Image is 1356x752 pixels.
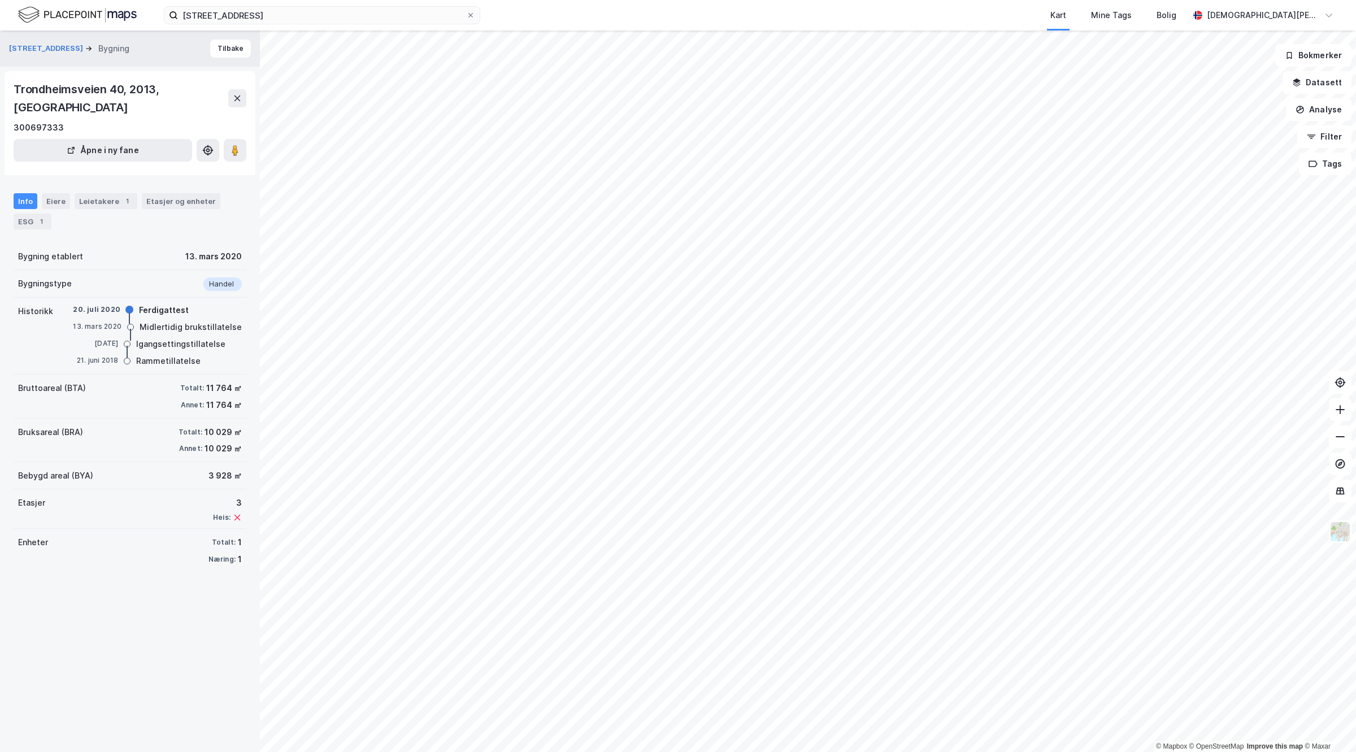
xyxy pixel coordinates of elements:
[181,401,204,410] div: Annet:
[1247,742,1303,750] a: Improve this map
[73,321,121,332] div: 13. mars 2020
[42,193,70,209] div: Eiere
[139,303,189,317] div: Ferdigattest
[206,381,242,395] div: 11 764 ㎡
[14,139,192,162] button: Åpne i ny fane
[18,425,83,439] div: Bruksareal (BRA)
[18,381,86,395] div: Bruttoareal (BTA)
[146,196,216,206] div: Etasjer og enheter
[18,496,45,510] div: Etasjer
[1156,742,1187,750] a: Mapbox
[14,80,228,116] div: Trondheimsveien 40, 2013, [GEOGRAPHIC_DATA]
[238,536,242,549] div: 1
[14,214,51,229] div: ESG
[1297,125,1351,148] button: Filter
[140,320,242,334] div: Midlertidig brukstillatelse
[1207,8,1320,22] div: [DEMOGRAPHIC_DATA][PERSON_NAME]
[1286,98,1351,121] button: Analyse
[73,338,118,349] div: [DATE]
[206,398,242,412] div: 11 764 ㎡
[14,193,37,209] div: Info
[18,536,48,549] div: Enheter
[1091,8,1132,22] div: Mine Tags
[18,5,137,25] img: logo.f888ab2527a4732fd821a326f86c7f29.svg
[75,193,137,209] div: Leietakere
[213,513,231,522] div: Heis:
[1299,698,1356,752] iframe: Chat Widget
[1157,8,1176,22] div: Bolig
[208,555,236,564] div: Næring:
[9,43,85,54] button: [STREET_ADDRESS]
[212,538,236,547] div: Totalt:
[136,337,225,351] div: Igangsettingstillatelse
[1329,521,1351,542] img: Z
[1275,44,1351,67] button: Bokmerker
[1299,153,1351,175] button: Tags
[18,250,83,263] div: Bygning etablert
[121,195,133,207] div: 1
[238,553,242,566] div: 1
[178,7,466,24] input: Søk på adresse, matrikkel, gårdeiere, leietakere eller personer
[1189,742,1244,750] a: OpenStreetMap
[179,444,202,453] div: Annet:
[136,354,201,368] div: Rammetillatelse
[208,469,242,483] div: 3 928 ㎡
[18,305,53,318] div: Historikk
[179,428,202,437] div: Totalt:
[180,384,204,393] div: Totalt:
[73,355,118,366] div: 21. juni 2018
[205,425,242,439] div: 10 029 ㎡
[18,277,72,290] div: Bygningstype
[36,216,47,227] div: 1
[14,121,64,134] div: 300697333
[18,469,93,483] div: Bebygd areal (BYA)
[1050,8,1066,22] div: Kart
[98,42,129,55] div: Bygning
[205,442,242,455] div: 10 029 ㎡
[210,40,251,58] button: Tilbake
[73,305,120,315] div: 20. juli 2020
[213,496,242,510] div: 3
[185,250,242,263] div: 13. mars 2020
[1283,71,1351,94] button: Datasett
